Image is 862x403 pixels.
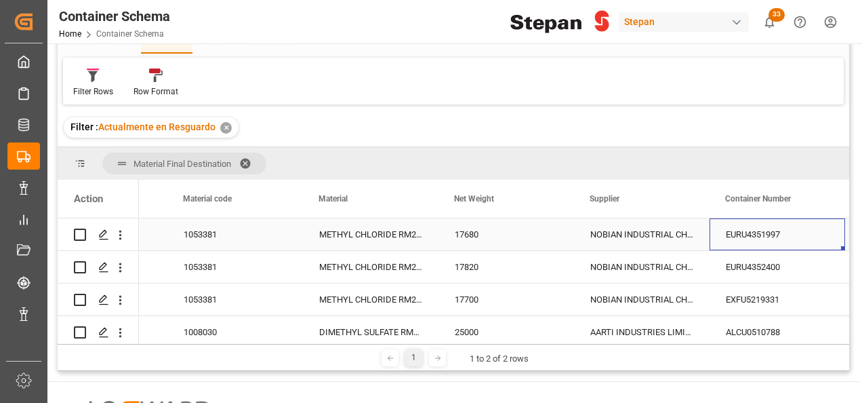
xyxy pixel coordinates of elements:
div: 1 [405,349,422,366]
div: 17700 [438,284,574,315]
div: Filter Rows [73,85,113,98]
div: METHYL CHLORIDE RM227 BULK [303,251,438,283]
span: Material [319,194,348,204]
div: Stepan [619,12,749,32]
div: NOBIAN INDUSTRIAL CHEMICALS B.V. [574,284,710,315]
span: Container Number [725,194,791,204]
span: Supplier [590,194,619,204]
button: show 33 new notifications [754,7,785,37]
button: Stepan [619,9,754,35]
div: 1008030 [167,316,303,348]
div: EXFU5219331 [710,284,845,315]
div: Row Format [134,85,178,98]
div: NOBIAN INDUSTRIAL CHEMICALS B.V. [574,218,710,250]
span: Filter : [70,121,98,132]
div: 1053381 [167,284,303,315]
div: DIMETHYL SULFATE RM358 BULK [303,316,438,348]
div: ✕ [220,122,232,134]
div: 1053381 [167,251,303,283]
div: METHYL CHLORIDE RM227 BULK [303,218,438,250]
div: 25000 [438,316,574,348]
div: 1053381 [167,218,303,250]
div: 17820 [438,251,574,283]
div: Action [74,193,103,205]
span: Material code [183,194,232,204]
div: ALCU0510788 [710,316,845,348]
div: 1 to 2 of 2 rows [470,352,529,366]
span: Actualmente en Resguardo [98,121,215,132]
button: Help Center [785,7,815,37]
div: Press SPACE to select this row. [58,284,139,316]
div: Press SPACE to select this row. [58,316,139,349]
div: EURU4352400 [710,251,845,283]
span: 33 [768,8,785,22]
span: Material Final Destination [134,159,231,169]
div: AARTI INDUSTRIES LIMITED [574,316,710,348]
img: Stepan_Company_logo.svg.png_1713531530.png [510,10,609,34]
div: 17680 [438,218,574,250]
div: Container Schema [59,6,170,26]
div: NOBIAN INDUSTRIAL CHEMICALS B.V. [574,251,710,283]
div: Press SPACE to select this row. [58,218,139,251]
div: Press SPACE to select this row. [58,251,139,284]
div: METHYL CHLORIDE RM227 BULK [303,284,438,315]
a: Home [59,29,81,39]
span: Net Weight [454,194,494,204]
div: EURU4351997 [710,218,845,250]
